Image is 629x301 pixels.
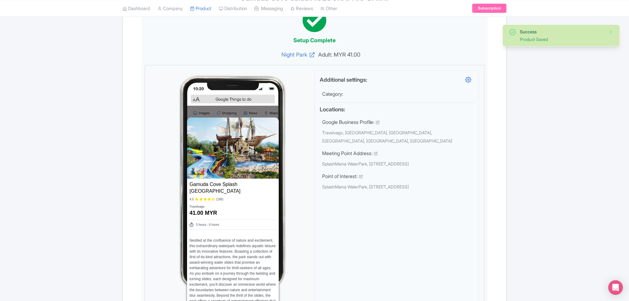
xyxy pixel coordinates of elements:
span: SplashMania WaterPark, [STREET_ADDRESS] [322,161,409,166]
button: Close [609,28,613,36]
div: Travelvago [189,204,204,209]
img: Google TTD [178,75,287,289]
div: Success [520,28,604,35]
span: Adult: MYR 41.00 [314,50,478,59]
div: Product Saved [520,36,604,43]
label: Locations: [320,105,345,113]
a: Night Park [151,50,314,59]
a: Subscription [472,4,506,13]
div: 4.5 [189,197,194,202]
div: Open Intercom Messenger [608,280,623,295]
span: Travelvago, [GEOGRAPHIC_DATA], [GEOGRAPHIC_DATA], [GEOGRAPHIC_DATA], [GEOGRAPHIC_DATA], [GEOGRAPH... [322,130,452,143]
label: Point of Interest: [322,173,358,180]
label: Category: [322,90,343,98]
div: (198) [216,197,223,202]
span: 5 hours - 6 hours [196,223,219,226]
span: Setup Complete [293,37,336,43]
label: Additional settings: [320,76,367,85]
img: znnsharvid87nztwatip.png [187,117,279,179]
div: Gamuda Cove Splash [GEOGRAPHIC_DATA] [189,181,271,195]
span: SplashMania WaterPark, [STREET_ADDRESS] [322,184,409,189]
div: 41.00 MYR [189,209,276,217]
label: Meeting Point Address: [322,150,373,157]
label: Google Business Profile: [322,118,374,126]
